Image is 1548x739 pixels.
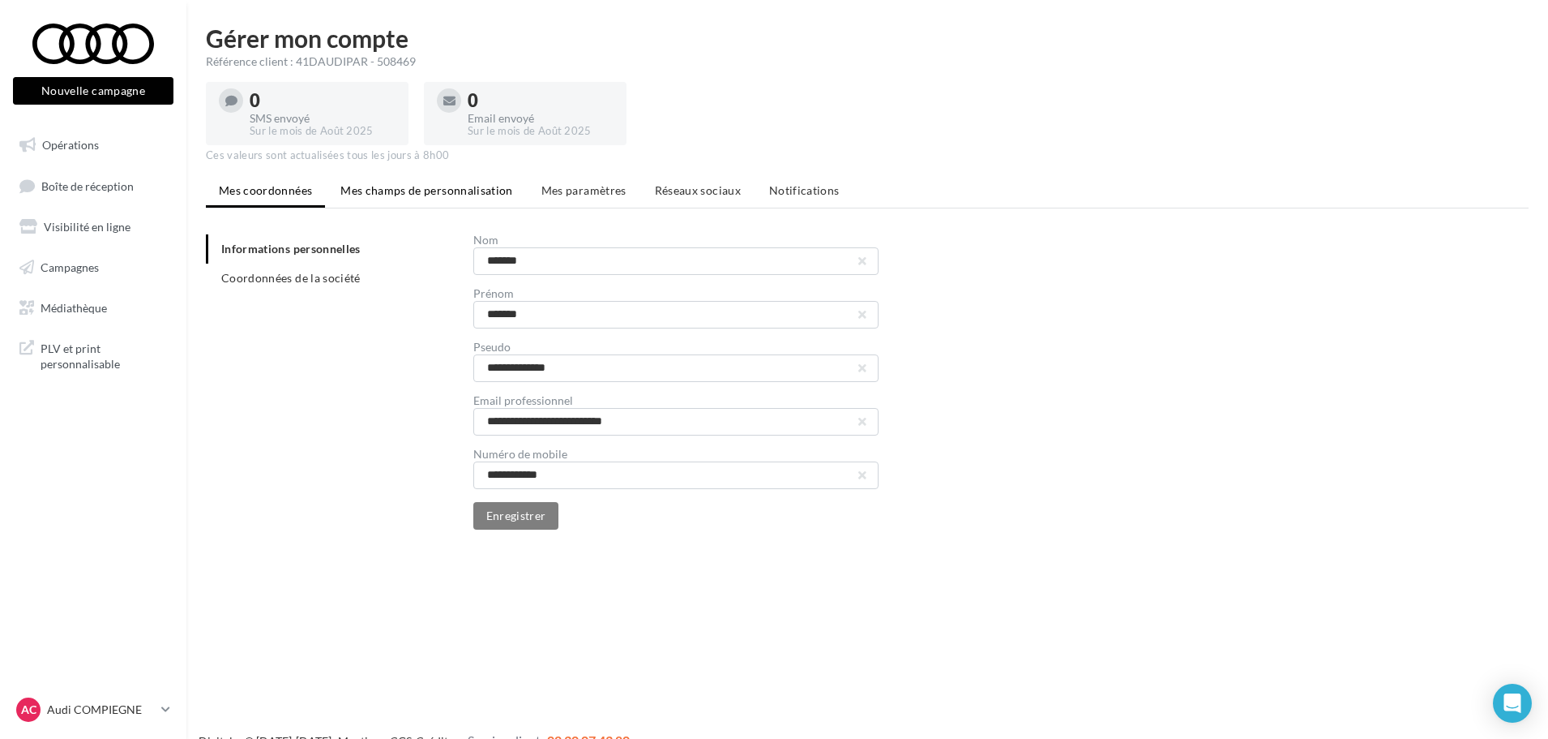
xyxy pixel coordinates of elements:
span: Mes paramètres [541,183,626,197]
div: Email envoyé [468,113,614,124]
div: Référence client : 41DAUDIPAR - 508469 [206,54,1529,70]
div: 0 [250,92,396,110]
button: Enregistrer [473,502,559,530]
h1: Gérer mon compte [206,26,1529,50]
a: AC Audi COMPIEGNE [13,694,173,725]
span: Notifications [769,183,840,197]
span: AC [21,702,36,718]
a: Boîte de réception [10,169,177,204]
div: 0 [468,92,614,110]
div: SMS envoyé [250,113,396,124]
span: Visibilité en ligne [44,220,130,234]
a: Campagnes [10,251,177,285]
span: Campagnes [41,260,99,274]
span: Médiathèque [41,300,107,314]
button: Nouvelle campagne [13,77,173,105]
div: Ces valeurs sont actualisées tous les jours à 8h00 [206,148,1529,163]
div: Sur le mois de Août 2025 [468,124,614,139]
div: Nom [473,234,879,246]
span: Mes champs de personnalisation [340,183,513,197]
div: Sur le mois de Août 2025 [250,124,396,139]
p: Audi COMPIEGNE [47,702,155,718]
div: Numéro de mobile [473,449,879,460]
div: Prénom [473,288,879,299]
a: Visibilité en ligne [10,210,177,244]
div: Email professionnel [473,395,879,406]
div: Pseudo [473,342,879,353]
span: Opérations [42,138,99,152]
a: PLV et print personnalisable [10,331,177,379]
span: Réseaux sociaux [655,183,741,197]
span: Boîte de réception [41,178,134,192]
a: Opérations [10,128,177,162]
a: Médiathèque [10,291,177,325]
span: PLV et print personnalisable [41,337,167,372]
div: Open Intercom Messenger [1493,684,1532,723]
span: Coordonnées de la société [221,271,361,285]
